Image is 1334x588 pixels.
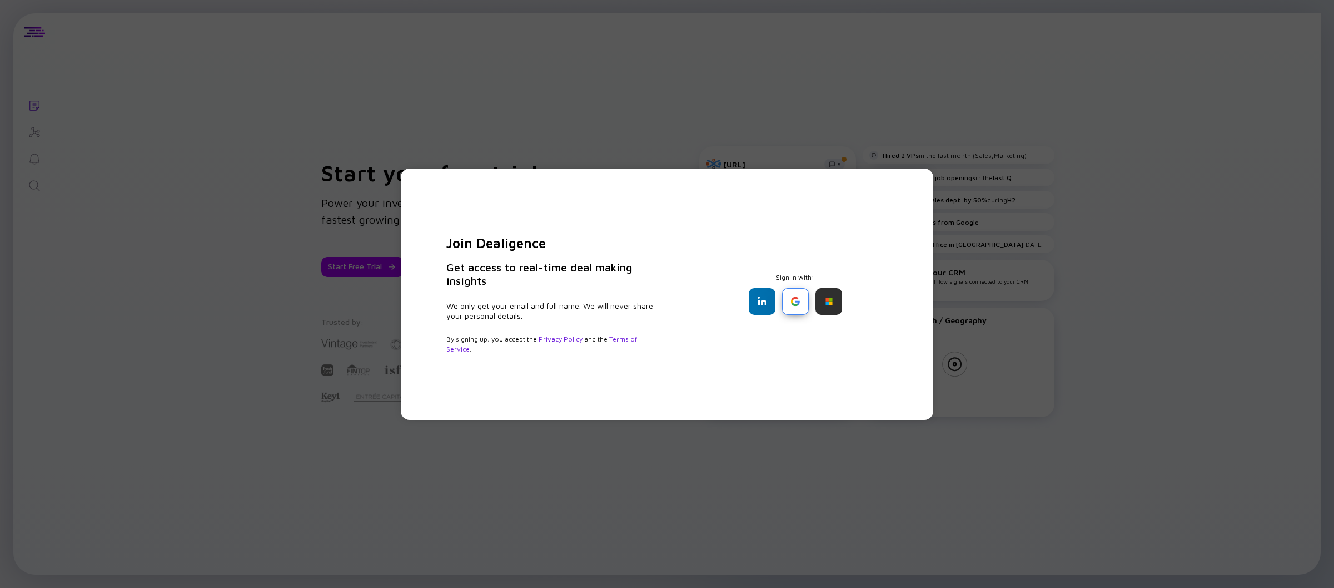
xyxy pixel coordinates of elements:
[539,335,583,343] a: Privacy Policy
[446,334,658,354] div: By signing up, you accept the and the .
[446,261,658,288] h3: Get access to real-time deal making insights
[712,273,879,315] div: Sign in with:
[446,301,658,321] div: We only get your email and full name. We will never share your personal details.
[446,335,637,353] a: Terms of Service
[446,234,658,252] h2: Join Dealigence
